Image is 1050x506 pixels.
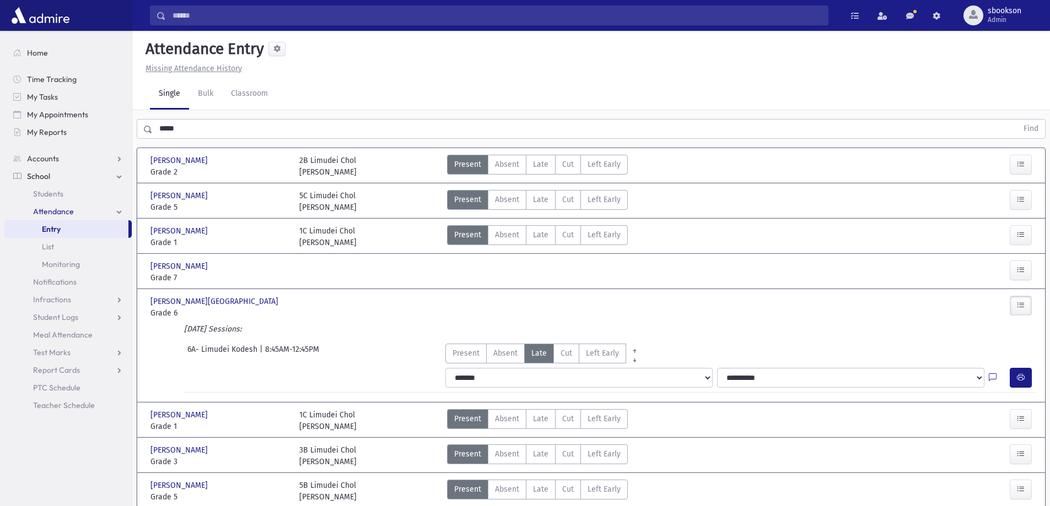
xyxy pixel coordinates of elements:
[299,155,357,178] div: 2B Limudei Chol [PERSON_NAME]
[150,491,288,503] span: Grade 5
[988,7,1021,15] span: sbookson
[27,74,77,84] span: Time Tracking
[588,413,621,425] span: Left Early
[33,189,63,199] span: Students
[447,480,628,503] div: AttTypes
[626,344,643,352] a: All Prior
[150,444,210,456] span: [PERSON_NAME]
[299,480,357,503] div: 5B Limudei Chol [PERSON_NAME]
[447,409,628,432] div: AttTypes
[4,308,132,326] a: Student Logs
[495,448,519,460] span: Absent
[454,159,481,170] span: Present
[150,155,210,166] span: [PERSON_NAME]
[447,155,628,178] div: AttTypes
[4,167,132,185] a: School
[4,255,132,273] a: Monitoring
[33,400,95,410] span: Teacher Schedule
[562,413,574,425] span: Cut
[561,347,572,359] span: Cut
[626,352,643,361] a: All Later
[150,307,288,319] span: Grade 6
[531,347,547,359] span: Late
[150,79,189,110] a: Single
[189,79,222,110] a: Bulk
[299,409,357,432] div: 1C Limudei Chol [PERSON_NAME]
[4,379,132,396] a: PTC Schedule
[33,365,80,375] span: Report Cards
[533,194,548,205] span: Late
[495,194,519,205] span: Absent
[150,166,288,178] span: Grade 2
[42,224,61,234] span: Entry
[447,190,628,213] div: AttTypes
[150,296,281,307] span: [PERSON_NAME][GEOGRAPHIC_DATA]
[299,225,357,248] div: 1C Limudei Chol [PERSON_NAME]
[42,242,54,252] span: List
[33,383,80,393] span: PTC Schedule
[454,229,481,241] span: Present
[33,295,71,304] span: Infractions
[222,79,277,110] a: Classroom
[4,88,132,106] a: My Tasks
[495,229,519,241] span: Absent
[141,64,242,73] a: Missing Attendance History
[588,229,621,241] span: Left Early
[454,413,481,425] span: Present
[4,150,132,167] a: Accounts
[299,444,357,467] div: 3B Limudei Chol [PERSON_NAME]
[1017,119,1045,138] button: Find
[988,15,1021,24] span: Admin
[9,4,72,26] img: AdmirePro
[27,48,48,58] span: Home
[150,421,288,432] span: Grade 1
[27,127,67,137] span: My Reports
[586,347,619,359] span: Left Early
[4,185,132,203] a: Students
[493,347,518,359] span: Absent
[27,92,58,102] span: My Tasks
[4,326,132,344] a: Meal Attendance
[33,277,77,287] span: Notifications
[533,448,548,460] span: Late
[588,448,621,460] span: Left Early
[4,344,132,361] a: Test Marks
[42,259,80,269] span: Monitoring
[4,203,132,220] a: Attendance
[33,330,93,340] span: Meal Attendance
[150,456,288,467] span: Grade 3
[27,154,59,164] span: Accounts
[141,40,264,58] h5: Attendance Entry
[150,480,210,491] span: [PERSON_NAME]
[4,220,128,238] a: Entry
[495,483,519,495] span: Absent
[454,448,481,460] span: Present
[447,225,628,248] div: AttTypes
[33,347,71,357] span: Test Marks
[562,194,574,205] span: Cut
[4,361,132,379] a: Report Cards
[533,483,548,495] span: Late
[495,413,519,425] span: Absent
[4,123,132,141] a: My Reports
[4,291,132,308] a: Infractions
[562,159,574,170] span: Cut
[4,70,132,88] a: Time Tracking
[454,194,481,205] span: Present
[447,444,628,467] div: AttTypes
[533,413,548,425] span: Late
[445,344,643,363] div: AttTypes
[166,6,828,25] input: Search
[4,106,132,123] a: My Appointments
[562,448,574,460] span: Cut
[260,344,265,363] span: |
[150,190,210,202] span: [PERSON_NAME]
[4,44,132,62] a: Home
[453,347,480,359] span: Present
[4,238,132,255] a: List
[4,273,132,291] a: Notifications
[187,344,260,363] span: 6A- Limudei Kodesh
[150,260,210,272] span: [PERSON_NAME]
[150,409,210,421] span: [PERSON_NAME]
[150,237,288,248] span: Grade 1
